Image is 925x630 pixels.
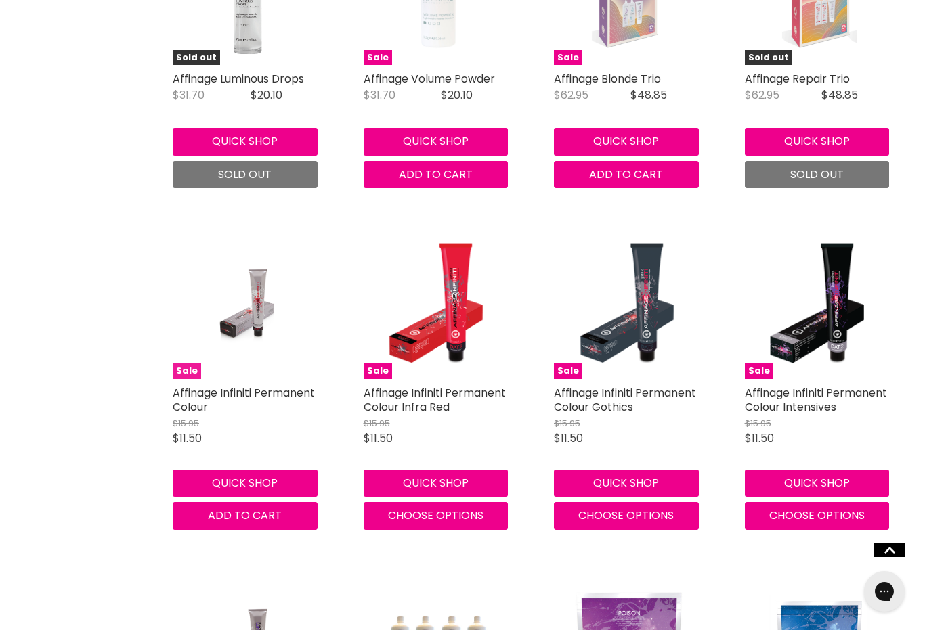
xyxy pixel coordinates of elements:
span: $48.85 [630,87,667,103]
span: Sold out [218,166,272,182]
span: $15.95 [745,417,771,430]
iframe: Gorgias live chat messenger [857,566,911,616]
span: Sale [364,50,392,66]
button: Choose options [554,502,699,529]
a: Affinage Volume Powder [364,71,495,87]
span: Choose options [388,508,483,523]
a: Affinage Infiniti Permanent Colour Intensives [745,385,887,415]
span: $20.10 [251,87,282,103]
a: Affinage Infiniti Permanent Colour [173,385,315,415]
button: Add to cart [173,502,318,529]
span: Sale [554,363,582,379]
a: Affinage Infiniti Permanent Colour Gothics Sale [554,229,704,379]
span: $11.50 [745,430,774,446]
button: Quick shop [173,470,318,497]
span: Add to cart [208,508,282,523]
span: Sale [554,50,582,66]
span: Add to cart [589,166,663,182]
span: $31.70 [364,87,395,103]
button: Quick shop [364,470,509,497]
img: Affinage Infiniti Permanent Colour [198,229,297,379]
a: Affinage Luminous Drops [173,71,304,87]
span: $15.95 [173,417,199,430]
span: $62.95 [554,87,588,103]
span: Sold out [173,50,220,66]
span: Sale [745,363,773,379]
button: Choose options [745,502,890,529]
button: Quick shop [554,470,699,497]
span: $11.50 [364,430,393,446]
a: Affinage Blonde Trio [554,71,661,87]
a: Affinage Infiniti Permanent Colour Infra Red Sale [364,229,514,379]
img: Affinage Infiniti Permanent Colour Infra Red [379,229,497,379]
button: Quick shop [745,128,890,155]
span: $11.50 [173,430,202,446]
span: Sold out [790,166,844,182]
button: Add to cart [554,161,699,188]
a: Affinage Infiniti Permanent Colour Gothics [554,385,696,415]
span: Add to cart [399,166,473,182]
a: Affinage Infiniti Permanent Colour Intensives Sale [745,229,895,379]
button: Add to cart [364,161,509,188]
span: $15.95 [364,417,390,430]
span: $20.10 [441,87,473,103]
span: Choose options [769,508,865,523]
a: Affinage Infiniti Permanent Colour Infra Red [364,385,506,415]
button: Choose options [364,502,509,529]
span: Sale [364,363,392,379]
span: $31.70 [173,87,205,103]
span: $11.50 [554,430,583,446]
img: Affinage Infiniti Permanent Colour Intensives [760,229,878,379]
button: Quick shop [173,128,318,155]
button: Quick shop [745,470,890,497]
img: Affinage Infiniti Permanent Colour Gothics [570,229,688,379]
span: $48.85 [821,87,858,103]
span: $62.95 [745,87,779,103]
span: Sold out [745,50,792,66]
button: Quick shop [554,128,699,155]
button: Sold out [745,161,890,188]
span: Choose options [578,508,674,523]
button: Sold out [173,161,318,188]
span: Sale [173,363,201,379]
a: Affinage Repair Trio [745,71,850,87]
span: $15.95 [554,417,580,430]
a: Affinage Infiniti Permanent Colour Sale [173,229,323,379]
button: Quick shop [364,128,509,155]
